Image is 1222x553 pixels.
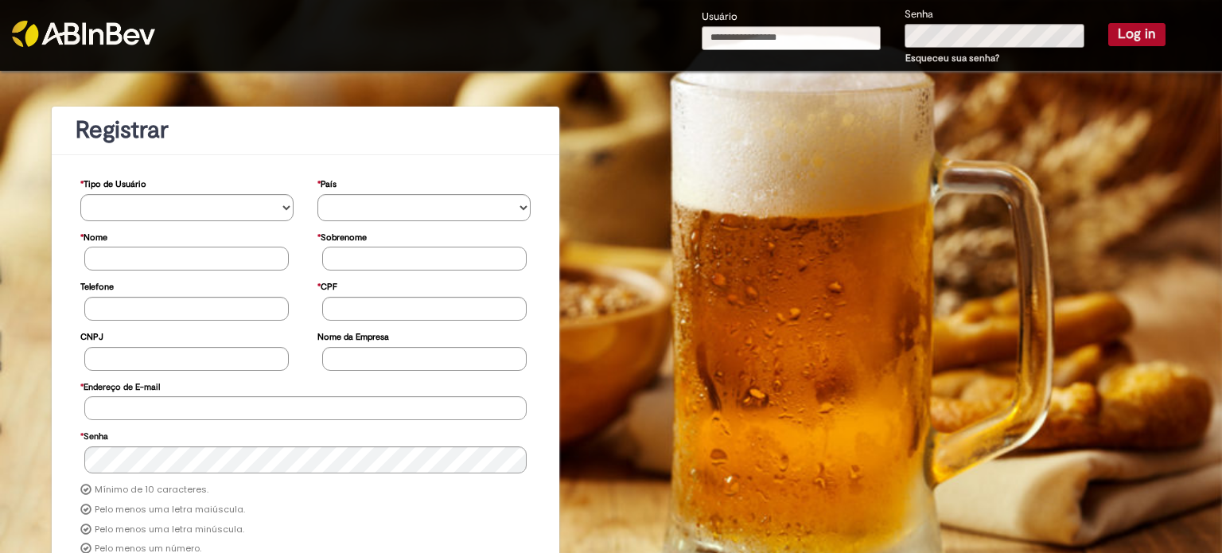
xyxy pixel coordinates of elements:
label: Usuário [702,10,737,25]
label: País [317,171,337,194]
button: Log in [1108,23,1166,45]
label: Pelo menos uma letra maiúscula. [95,504,245,516]
label: Telefone [80,274,114,297]
label: Pelo menos uma letra minúscula. [95,524,244,536]
label: CNPJ [80,324,103,347]
label: Sobrenome [317,224,367,247]
label: Endereço de E-mail [80,374,160,397]
label: Tipo de Usuário [80,171,146,194]
label: CPF [317,274,337,297]
label: Nome da Empresa [317,324,389,347]
label: Mínimo de 10 caracteres. [95,484,208,497]
img: ABInbev-white.png [12,21,155,47]
label: Senha [80,423,108,446]
a: Esqueceu sua senha? [905,52,999,64]
h1: Registrar [76,117,535,143]
label: Nome [80,224,107,247]
label: Senha [905,7,933,22]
